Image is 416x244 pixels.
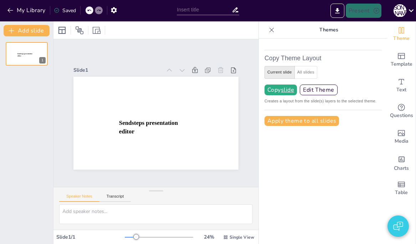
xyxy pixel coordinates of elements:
button: Export to PowerPoint [330,4,344,18]
span: Charts [394,164,409,172]
div: 24 % [200,234,217,240]
div: Resize presentation [91,25,102,36]
span: Template [391,60,412,68]
button: [PERSON_NAME] [394,4,406,18]
input: Insert title [177,5,232,15]
div: Slide 1 [73,67,161,73]
div: Add charts and graphs [387,150,416,176]
div: Slide 1 / 1 [56,234,125,240]
p: Themes [277,21,380,39]
button: all slides [294,66,317,79]
button: Transcript [99,194,131,202]
u: slide [281,87,294,93]
span: Table [395,189,408,197]
div: Saved [54,7,76,14]
span: Single View [230,234,254,240]
span: Questions [390,112,413,120]
div: create layout [265,66,381,79]
button: current slide [265,66,295,79]
button: Copyslide [265,85,297,95]
span: Sendsteps presentation editor [17,53,32,57]
span: Theme [393,35,410,42]
span: Sendsteps presentation editor [119,120,178,134]
div: Layout [56,25,68,36]
button: Present [346,4,381,18]
div: [PERSON_NAME] [394,4,406,17]
div: Add text boxes [387,73,416,98]
div: 1 [6,42,48,66]
div: Add a table [387,176,416,201]
button: Speaker Notes [59,194,99,202]
button: Edit Theme [300,85,338,95]
button: Apply theme to all slides [265,116,339,126]
span: Media [395,137,409,145]
div: 1 [39,57,46,63]
span: Text [396,86,406,94]
button: My Library [5,5,48,16]
div: Add ready made slides [387,47,416,73]
div: Get real-time input from your audience [387,98,416,124]
div: Add images, graphics, shapes or video [387,124,416,150]
h6: Copy Theme Layout [265,53,381,63]
button: Add slide [4,25,50,36]
span: Position [75,26,84,35]
span: Creates a layout from the slide(s) layers to the selected theme. [265,98,381,104]
div: Change the overall theme [387,21,416,47]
